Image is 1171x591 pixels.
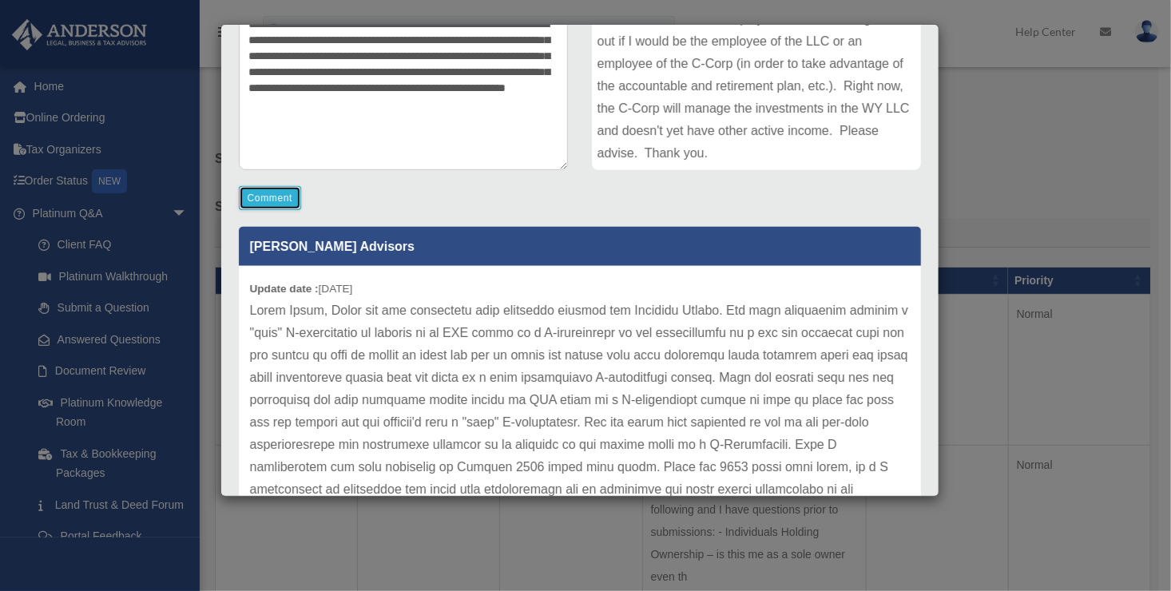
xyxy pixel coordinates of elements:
[250,283,353,295] small: [DATE]
[239,186,302,210] button: Comment
[239,227,921,266] p: [PERSON_NAME] Advisors
[250,283,319,295] b: Update date :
